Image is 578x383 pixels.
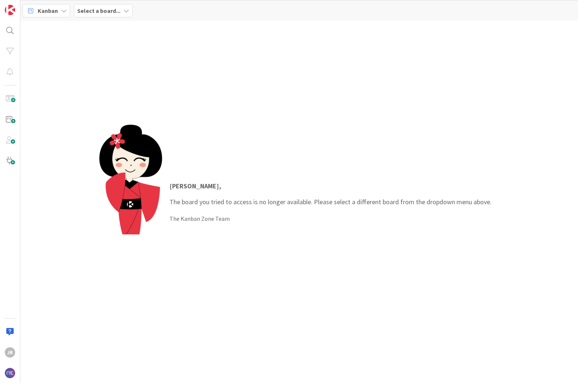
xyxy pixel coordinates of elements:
span: Kanban [38,6,58,15]
img: avatar [5,368,15,378]
div: The Kanban Zone Team [170,214,492,223]
img: Visit kanbanzone.com [5,5,15,15]
p: The board you tried to access is no longer available. Please select a different board from the dr... [170,181,492,207]
div: JR [5,347,15,358]
strong: [PERSON_NAME] , [170,182,221,190]
b: Select a board... [77,7,120,14]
